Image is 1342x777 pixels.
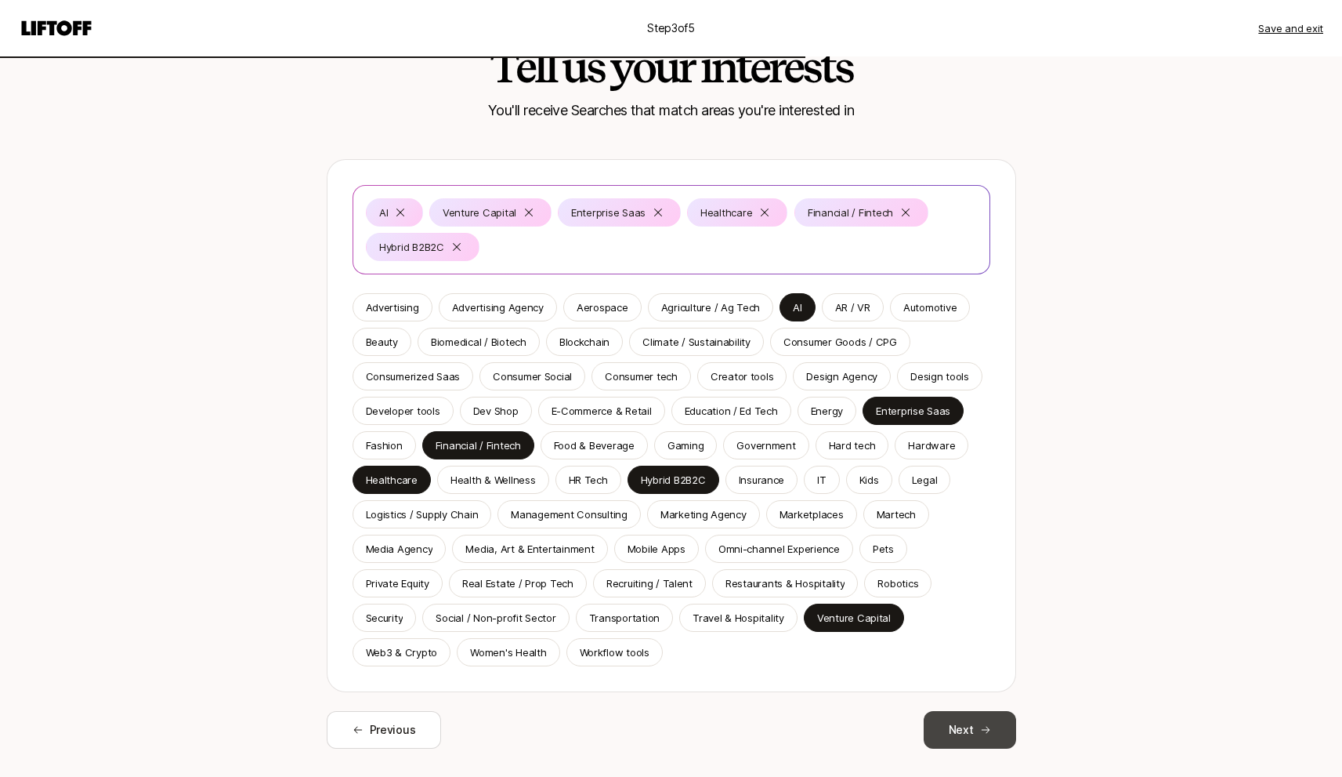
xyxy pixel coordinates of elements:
p: IT [817,472,826,488]
p: Women's Health [470,644,546,660]
p: Design Agency [806,369,877,384]
div: Food & Beverage [554,438,635,453]
p: Private Equity [366,575,429,591]
p: Martech [877,507,916,522]
p: Enterprise Saas [571,205,646,220]
p: Pets [873,541,894,557]
p: Management Consulting [511,507,628,522]
p: Insurance [739,472,785,488]
p: Restaurants & Hospitality [725,575,845,591]
div: Healthcare [700,205,752,220]
p: Blockchain [559,334,610,350]
p: Consumer Goods / CPG [783,334,897,350]
p: Workflow tools [580,644,649,660]
p: Marketplaces [780,507,844,522]
p: Recruiting / Talent [606,575,693,591]
div: Agriculture / Ag Tech [661,300,761,315]
p: Legal [912,472,938,488]
p: AI [379,205,388,220]
p: Government [736,438,795,453]
p: Consumerized Saas [366,369,461,384]
p: Aerospace [577,300,628,315]
p: Beauty [366,334,398,350]
button: Next [924,711,1016,749]
p: Hybrid B2B2C [641,472,706,488]
p: AI [793,300,801,315]
p: Consumer Social [493,369,572,384]
p: Financial / Fintech [436,438,521,453]
p: Logistics / Supply Chain [366,507,479,522]
p: Kids [859,472,879,488]
p: Developer tools [366,403,440,419]
p: Hybrid B2B2C [379,239,444,255]
p: Automotive [903,300,957,315]
div: Mobile Apps [628,541,685,557]
p: E-Commerce & Retail [552,403,652,419]
p: Fashion [366,438,403,453]
div: Dev Shop [473,403,519,419]
p: Real Estate / Prop Tech [462,575,573,591]
div: Biomedical / Biotech [431,334,526,350]
p: Education / Ed Tech [685,403,778,419]
p: Venture Capital [443,205,516,220]
p: Hardware [908,438,955,453]
p: Security [366,610,403,626]
p: Media Agency [366,541,433,557]
p: Healthcare [366,472,418,488]
div: Consumer tech [605,369,678,384]
button: Previous [327,711,442,749]
p: Transportation [589,610,660,626]
p: Financial / Fintech [808,205,893,220]
div: Design tools [910,369,969,384]
p: Enterprise Saas [876,403,950,419]
p: Web3 & Crypto [366,644,438,660]
button: Save and exit [1258,20,1323,36]
div: Social / Non-profit Sector [436,610,555,626]
p: Venture Capital [817,610,891,626]
p: Hard tech [829,438,876,453]
div: Media, Art & Entertainment [465,541,594,557]
div: Travel & Hospitality [693,610,784,626]
p: Marketing Agency [660,507,747,522]
p: Energy [811,403,843,419]
div: Advertising [366,300,419,315]
div: Climate / Sustainability [642,334,751,350]
p: You'll receive Searches that match areas you're interested in [488,100,854,122]
div: HR Tech [569,472,608,488]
